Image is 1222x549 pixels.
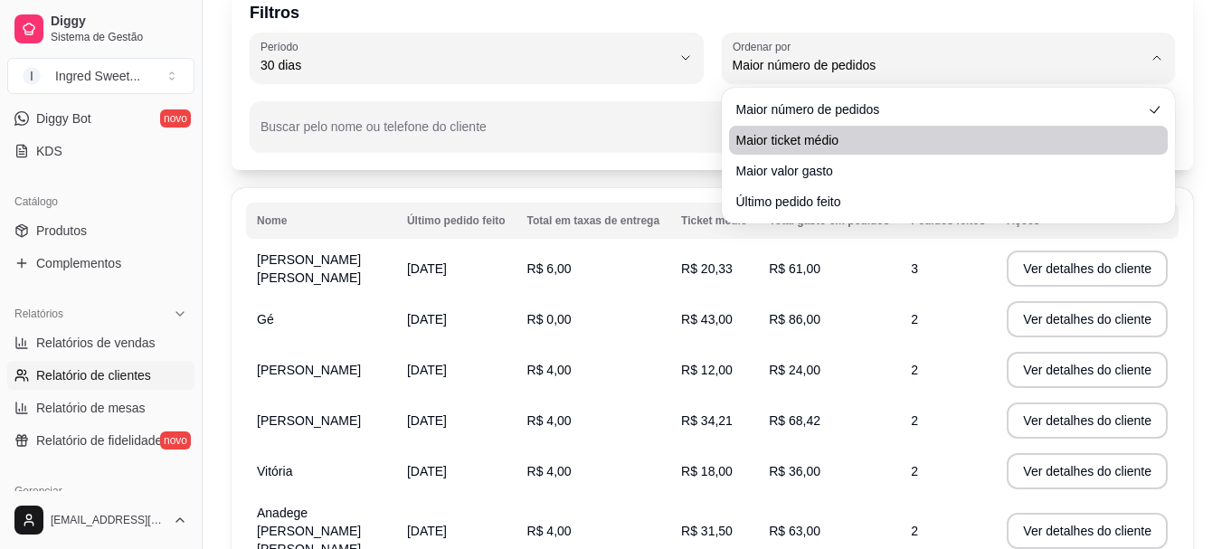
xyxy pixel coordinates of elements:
th: Total em taxas de entrega [516,203,671,239]
span: R$ 24,00 [769,363,820,377]
span: Último pedido feito [736,193,1143,211]
span: R$ 86,00 [769,312,820,327]
th: Ticket médio [670,203,758,239]
label: Ordenar por [733,39,797,54]
span: 2 [911,464,918,478]
span: Sistema de Gestão [51,30,187,44]
button: Ver detalhes do cliente [1007,352,1168,388]
span: Diggy Bot [36,109,91,128]
button: Ver detalhes do cliente [1007,402,1168,439]
th: Nome [246,203,396,239]
input: Buscar pelo nome ou telefone do cliente [261,125,1063,143]
label: Período [261,39,304,54]
span: R$ 61,00 [769,261,820,276]
span: R$ 4,00 [527,413,572,428]
button: Ver detalhes do cliente [1007,453,1168,489]
span: [PERSON_NAME] [PERSON_NAME] [257,252,361,285]
span: [PERSON_NAME] [257,413,361,428]
span: 3 [911,261,918,276]
span: R$ 31,50 [681,524,733,538]
span: [DATE] [407,261,447,276]
span: KDS [36,142,62,160]
span: R$ 12,00 [681,363,733,377]
span: Relatório de mesas [36,399,146,417]
span: Complementos [36,254,121,272]
span: Maior valor gasto [736,162,1143,180]
span: [DATE] [407,524,447,538]
span: 2 [911,524,918,538]
span: R$ 4,00 [527,464,572,478]
span: [DATE] [407,363,447,377]
span: R$ 4,00 [527,524,572,538]
span: Gé [257,312,274,327]
span: R$ 20,33 [681,261,733,276]
span: R$ 43,00 [681,312,733,327]
span: Relatório de clientes [36,366,151,384]
button: Ver detalhes do cliente [1007,513,1168,549]
th: Último pedido feito [396,203,516,239]
span: R$ 4,00 [527,363,572,377]
span: 30 dias [261,56,671,74]
span: Relatórios de vendas [36,334,156,352]
span: R$ 34,21 [681,413,733,428]
span: R$ 18,00 [681,464,733,478]
span: R$ 0,00 [527,312,572,327]
span: [PERSON_NAME] [257,363,361,377]
button: Ver detalhes do cliente [1007,251,1168,287]
span: 2 [911,312,918,327]
button: Ver detalhes do cliente [1007,301,1168,337]
span: R$ 6,00 [527,261,572,276]
span: Maior ticket médio [736,131,1143,149]
span: R$ 68,42 [769,413,820,428]
span: 2 [911,363,918,377]
span: [DATE] [407,413,447,428]
span: [DATE] [407,464,447,478]
span: Relatórios [14,307,63,321]
span: I [23,67,41,85]
span: Vitória [257,464,292,478]
span: Maior número de pedidos [736,100,1143,118]
div: Catálogo [7,187,194,216]
span: Diggy [51,14,187,30]
button: Select a team [7,58,194,94]
span: 2 [911,413,918,428]
div: Ingred Sweet ... [55,67,140,85]
span: R$ 36,00 [769,464,820,478]
span: Maior número de pedidos [733,56,1143,74]
span: Produtos [36,222,87,240]
div: Gerenciar [7,477,194,506]
span: [DATE] [407,312,447,327]
span: [EMAIL_ADDRESS][DOMAIN_NAME] [51,513,166,527]
span: Relatório de fidelidade [36,431,162,450]
span: R$ 63,00 [769,524,820,538]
